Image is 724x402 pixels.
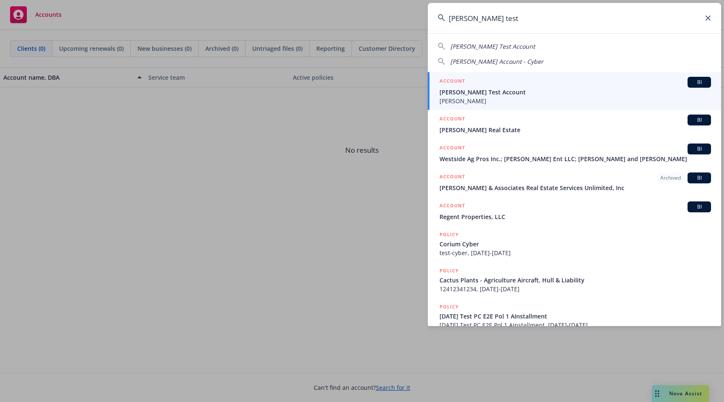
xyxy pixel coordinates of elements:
a: ACCOUNTArchivedBI[PERSON_NAME] & Associates Real Estate Services Unlimited, Inc [428,168,721,197]
span: BI [691,174,708,182]
span: [PERSON_NAME] & Associates Real Estate Services Unlimited, Inc [440,183,711,192]
span: BI [691,78,708,86]
span: test-cyber, [DATE]-[DATE] [440,248,711,257]
span: BI [691,203,708,211]
span: [PERSON_NAME] Real Estate [440,125,711,134]
h5: ACCOUNT [440,77,465,87]
h5: ACCOUNT [440,201,465,211]
span: BI [691,116,708,124]
span: Cactus Plants - Agriculture Aircraft, Hull & Liability [440,276,711,285]
span: [PERSON_NAME] [440,97,711,105]
span: Archived [660,174,681,182]
a: ACCOUNTBIRegent Properties, LLC [428,197,721,226]
span: [DATE] Test PC E2E Pol 1 AInstallment, [DATE]-[DATE] [440,321,711,329]
input: Search... [428,3,721,33]
span: Westside Ag Pros Inc.; [PERSON_NAME] Ent LLC; [PERSON_NAME] and [PERSON_NAME] [440,154,711,163]
h5: POLICY [440,230,459,239]
span: [PERSON_NAME] Test Account [440,88,711,97]
a: POLICYCactus Plants - Agriculture Aircraft, Hull & Liability12412341234, [DATE]-[DATE] [428,262,721,298]
a: POLICYCorium Cybertest-cyber, [DATE]-[DATE] [428,226,721,262]
h5: ACCOUNT [440,172,465,183]
span: [DATE] Test PC E2E Pol 1 AInstallment [440,312,711,321]
span: 12412341234, [DATE]-[DATE] [440,285,711,293]
a: ACCOUNTBI[PERSON_NAME] Test Account[PERSON_NAME] [428,72,721,110]
span: [PERSON_NAME] Test Account [450,42,535,50]
span: Regent Properties, LLC [440,212,711,221]
a: ACCOUNTBIWestside Ag Pros Inc.; [PERSON_NAME] Ent LLC; [PERSON_NAME] and [PERSON_NAME] [428,139,721,168]
h5: ACCOUNT [440,144,465,154]
h5: POLICY [440,266,459,275]
h5: POLICY [440,303,459,311]
span: [PERSON_NAME] Account - Cyber [450,57,543,65]
a: ACCOUNTBI[PERSON_NAME] Real Estate [428,110,721,139]
h5: ACCOUNT [440,115,465,125]
span: BI [691,145,708,153]
span: Corium Cyber [440,240,711,248]
a: POLICY[DATE] Test PC E2E Pol 1 AInstallment[DATE] Test PC E2E Pol 1 AInstallment, [DATE]-[DATE] [428,298,721,334]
